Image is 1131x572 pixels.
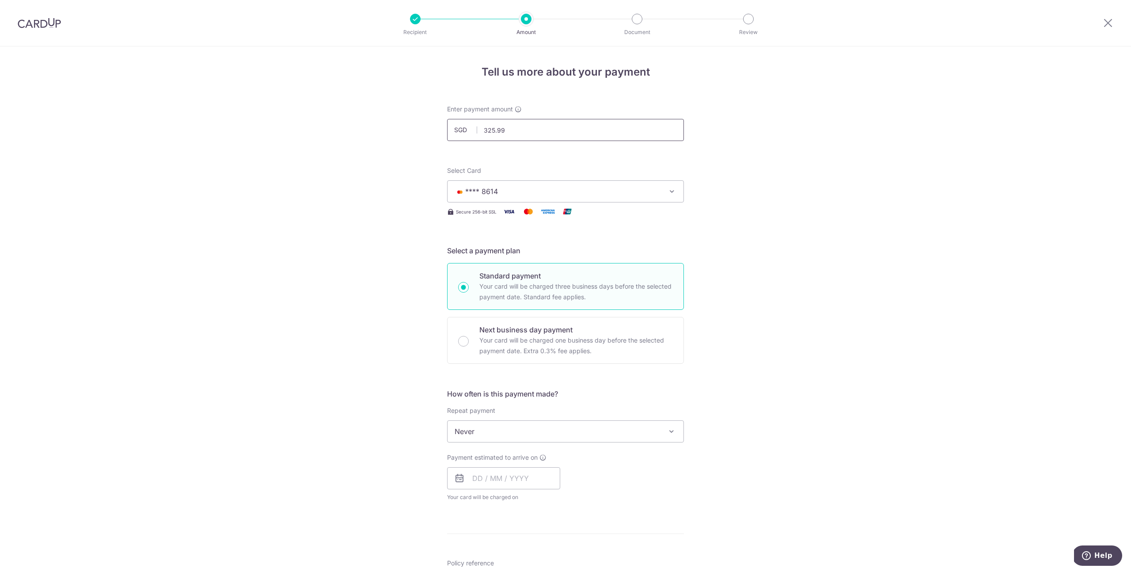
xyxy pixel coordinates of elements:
img: Union Pay [558,206,576,217]
h5: How often is this payment made? [447,389,684,399]
img: MASTERCARD [455,189,465,195]
p: Your card will be charged three business days before the selected payment date. Standard fee appl... [479,281,673,302]
p: Standard payment [479,271,673,281]
span: Secure 256-bit SSL [456,208,497,215]
h4: Tell us more about your payment [447,64,684,80]
p: Next business day payment [479,324,673,335]
span: Payment estimated to arrive on [447,453,538,462]
img: CardUp [18,18,61,28]
label: Policy reference [447,559,494,568]
p: Document [604,28,670,37]
input: DD / MM / YYYY [447,467,560,489]
span: Never [448,421,683,442]
label: Repeat payment [447,406,495,415]
iframe: Opens a widget where you can find more information [1074,545,1122,568]
p: Review [716,28,781,37]
input: 0.00 [447,119,684,141]
h5: Select a payment plan [447,245,684,256]
span: translation missing: en.payables.payment_networks.credit_card.summary.labels.select_card [447,167,481,174]
span: Your card will be charged on [447,493,560,502]
span: Enter payment amount [447,105,513,114]
span: SGD [454,126,477,134]
p: Amount [493,28,559,37]
p: Your card will be charged one business day before the selected payment date. Extra 0.3% fee applies. [479,335,673,356]
p: Recipient [383,28,448,37]
img: Visa [500,206,518,217]
span: Never [447,420,684,442]
img: American Express [539,206,557,217]
img: Mastercard [520,206,537,217]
